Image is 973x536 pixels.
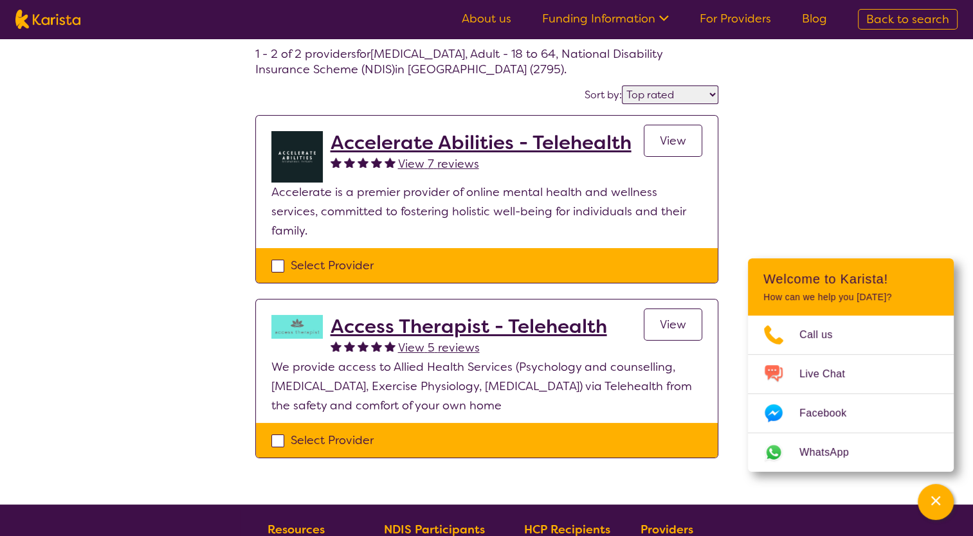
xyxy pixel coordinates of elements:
img: fullstar [331,341,341,352]
a: Back to search [858,9,958,30]
img: byb1jkvtmcu0ftjdkjvo.png [271,131,323,183]
img: fullstar [344,341,355,352]
p: Accelerate is a premier provider of online mental health and wellness services, committed to fost... [271,183,702,240]
img: fullstar [331,157,341,168]
h2: Welcome to Karista! [763,271,938,287]
p: We provide access to Allied Health Services (Psychology and counselling, [MEDICAL_DATA], Exercise... [271,357,702,415]
ul: Choose channel [748,316,954,472]
span: View 7 reviews [398,156,479,172]
a: Funding Information [542,11,669,26]
span: View [660,133,686,148]
img: fullstar [344,157,355,168]
p: How can we help you [DATE]? [763,292,938,303]
a: View [644,308,702,341]
a: About us [462,11,511,26]
img: Karista logo [15,10,80,29]
span: WhatsApp [799,443,864,462]
a: View 7 reviews [398,154,479,174]
span: Call us [799,325,848,344]
img: hzy3j6chfzohyvwdpojv.png [271,315,323,339]
img: fullstar [385,157,396,168]
a: Accelerate Abilities - Telehealth [331,131,632,154]
label: Sort by: [585,88,622,102]
span: Facebook [799,404,862,423]
img: fullstar [385,341,396,352]
span: View 5 reviews [398,340,480,355]
img: fullstar [358,157,368,168]
img: fullstar [358,341,368,352]
img: fullstar [371,341,382,352]
span: View [660,317,686,332]
a: For Providers [700,11,771,26]
img: fullstar [371,157,382,168]
span: Live Chat [799,364,860,384]
button: Channel Menu [918,484,954,520]
a: Blog [802,11,827,26]
div: Channel Menu [748,258,954,472]
a: View [644,125,702,157]
a: Web link opens in a new tab. [748,433,954,472]
span: Back to search [866,12,949,27]
a: View 5 reviews [398,338,480,357]
a: Access Therapist - Telehealth [331,315,607,338]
